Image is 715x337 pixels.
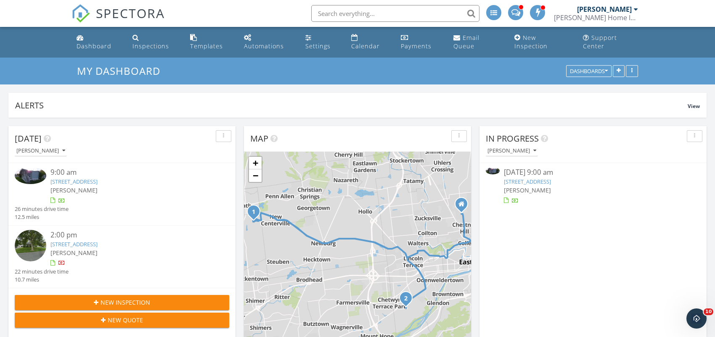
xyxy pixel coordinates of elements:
div: 12.5 miles [15,213,69,221]
a: [DATE] 9:00 am [STREET_ADDRESS] [PERSON_NAME] [486,167,700,205]
a: Inspections [129,30,180,54]
div: Automations [244,42,284,50]
a: 9:00 am [STREET_ADDRESS] [PERSON_NAME] 26 minutes drive time 12.5 miles [15,167,229,221]
div: 234 Juniper Crossing, Bath, PA 18014 [254,211,259,216]
a: Calendar [348,30,391,54]
a: My Dashboard [77,64,167,78]
a: Payments [397,30,443,54]
a: [STREET_ADDRESS] [50,240,98,248]
button: [PERSON_NAME] [486,145,538,157]
div: 2:00 pm [50,230,212,240]
img: 9555144%2Fcover_photos%2FJ1BGE27hwmpigXB1z8k2%2Fsmall.jpeg [486,167,500,174]
div: 22 minutes drive time [15,268,69,276]
div: Templates [190,42,223,50]
span: New Inspection [101,298,150,307]
a: [STREET_ADDRESS] [504,178,551,185]
span: [PERSON_NAME] [504,186,551,194]
div: 10.7 miles [15,276,69,284]
img: streetview [15,230,46,261]
button: New Inspection [15,295,229,310]
i: 2 [404,296,408,302]
div: Payments [401,42,432,50]
img: The Best Home Inspection Software - Spectora [71,4,90,23]
span: [PERSON_NAME] [50,249,98,257]
div: Settings [305,42,331,50]
button: [PERSON_NAME] [15,145,67,157]
a: Automations (Advanced) [241,30,295,54]
span: View [688,103,700,110]
a: New Inspection [511,30,573,54]
a: Zoom out [249,169,262,182]
div: New Inspection [514,34,548,50]
a: SPECTORA [71,11,165,29]
div: [PERSON_NAME] [487,148,536,154]
div: [PERSON_NAME] [16,148,65,154]
span: Map [250,133,268,144]
button: New Quote [15,313,229,328]
button: Dashboards [566,66,612,77]
div: Inspections [132,42,169,50]
div: 26 minutes drive time [15,205,69,213]
div: 1236 Whitehall Ave, Easton, PA 18045 [406,298,411,303]
a: Dashboard [73,30,122,54]
div: Dashboard [77,42,111,50]
div: [DATE] 9:00 am [504,167,683,178]
a: Support Center [580,30,642,54]
span: In Progress [486,133,539,144]
div: 35 Clarendon Drive, Easton PA 18040 [461,204,466,209]
i: 1 [252,209,255,215]
div: Al Morris Home Inspections, LLC [554,13,638,22]
div: Email Queue [453,34,479,50]
span: SPECTORA [96,4,165,22]
span: 10 [704,308,713,315]
iframe: Intercom live chat [686,308,707,329]
div: Calendar [351,42,380,50]
a: Settings [302,30,341,54]
img: 9555144%2Fcover_photos%2FJ1BGE27hwmpigXB1z8k2%2Fsmall.jpeg [15,167,46,184]
a: [STREET_ADDRESS] [50,178,98,185]
span: [PERSON_NAME] [50,186,98,194]
div: Support Center [583,34,617,50]
span: New Quote [108,316,143,324]
div: [PERSON_NAME] [577,5,632,13]
a: 2:00 pm [STREET_ADDRESS] [PERSON_NAME] 22 minutes drive time 10.7 miles [15,230,229,284]
a: Email Queue [450,30,504,54]
span: [DATE] [15,133,42,144]
input: Search everything... [311,5,479,22]
div: 9:00 am [50,167,212,178]
div: Dashboards [570,68,608,74]
a: Zoom in [249,157,262,169]
a: Templates [187,30,234,54]
div: Alerts [15,100,688,111]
